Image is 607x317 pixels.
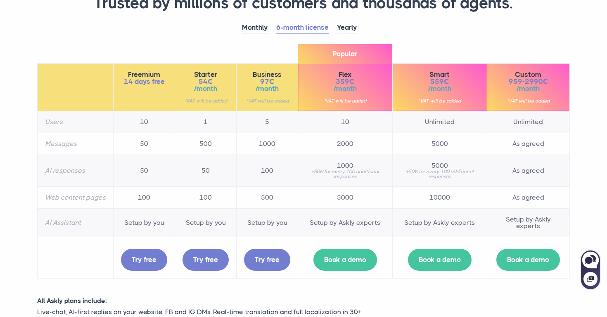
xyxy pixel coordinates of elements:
[392,111,487,133] td: Unlimited
[242,21,268,34] a: Monthly
[495,85,562,92] span: /month
[114,155,175,186] td: 50
[114,111,175,133] td: 10
[38,155,114,186] th: AI responses
[37,297,107,305] strong: All Askly plans include:
[306,85,385,92] span: /month
[38,111,114,133] th: Users
[114,186,175,208] td: 100
[175,111,237,133] td: 1
[400,98,479,103] small: *VAT will be added
[495,167,562,174] span: As agreed
[306,98,385,103] small: *VAT will be added
[298,208,393,237] td: Setup by Askly experts
[175,155,237,186] td: 50
[183,71,229,78] span: Starter
[244,78,290,85] span: 97€
[408,249,472,271] a: Book a demo
[580,249,601,290] iframe: Askly chat
[495,71,562,78] span: Custom
[496,249,560,271] a: Book a demo
[244,85,290,92] span: /month
[487,111,569,133] td: Unlimited
[306,78,385,85] span: 359€
[313,249,377,271] a: Book a demo
[298,44,392,64] span: Popular
[495,78,562,85] span: 959-2990€
[392,186,487,208] td: 10000
[237,208,298,237] td: Setup by you
[114,133,175,155] td: 50
[175,186,237,208] td: 100
[392,133,487,155] td: 5000
[298,186,393,208] td: 5000
[495,98,562,103] small: *VAT will be added
[237,186,298,208] td: 500
[121,249,167,271] a: Try free
[487,208,569,237] td: Setup by Askly experts
[392,208,487,237] td: Setup by Askly experts
[38,208,114,237] th: AI Assistant
[183,78,229,85] span: 54€
[400,162,479,169] span: 5000
[121,71,167,78] span: Freemium
[306,162,385,169] span: 1000
[306,71,385,78] span: Flex
[114,208,175,237] td: Setup by you
[237,133,298,155] td: 1000
[337,21,357,34] a: Yearly
[276,21,329,34] a: 6-month license
[298,133,393,155] td: 2000
[175,208,237,237] td: Setup by you
[487,133,569,155] td: As agreed
[38,133,114,155] th: Messages
[400,71,479,78] span: Smart
[183,249,229,271] a: Try free
[183,98,229,103] small: *VAT will be added
[175,133,237,155] td: 500
[237,111,298,133] td: 5
[400,169,479,179] small: +50€ for every 100 additional responses
[306,169,385,179] small: +50€ for every 100 additional responses
[400,78,479,85] span: 559€
[244,249,290,271] a: Try free
[121,78,167,85] span: 14 days free
[400,85,479,92] span: /month
[244,98,290,103] small: *VAT will be added
[298,111,393,133] td: 10
[183,85,229,92] span: /month
[495,194,562,201] span: As agreed
[38,186,114,208] th: Web content pages
[244,71,290,78] span: Business
[237,155,298,186] td: 100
